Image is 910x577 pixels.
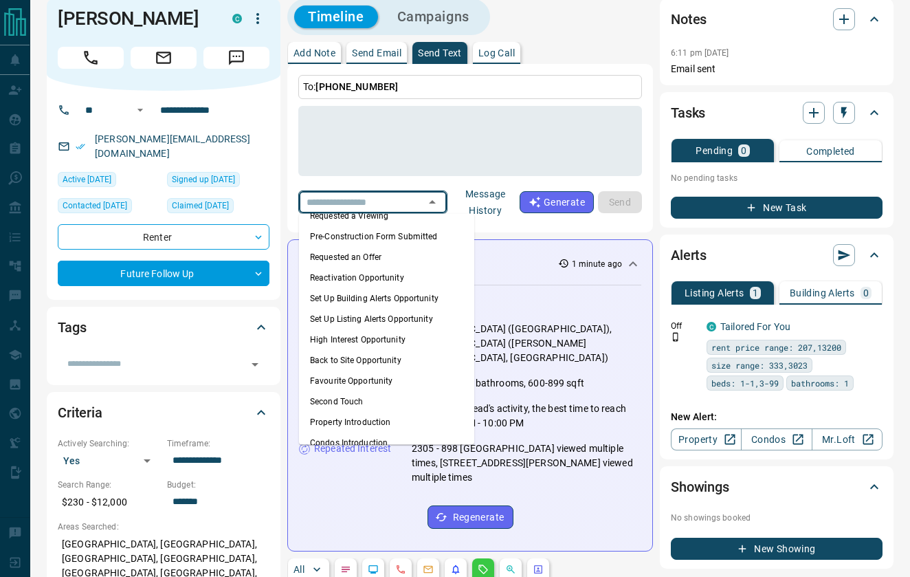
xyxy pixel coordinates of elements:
svg: Emails [423,564,434,575]
li: Reactivation Opportunity [299,268,474,288]
p: Areas Searched: [58,521,269,533]
p: 0 [863,288,869,298]
h2: Alerts [671,244,707,266]
div: condos.ca [707,322,716,331]
div: Alerts [671,239,883,272]
h2: Tasks [671,102,705,124]
p: No pending tasks [671,168,883,188]
div: Mon Aug 11 2025 [58,172,160,191]
span: [PHONE_NUMBER] [315,81,398,92]
svg: Email Verified [76,142,85,151]
span: Call [58,47,124,69]
h2: Notes [671,8,707,30]
div: condos.ca [232,14,242,23]
span: Claimed [DATE] [172,199,229,213]
button: Generate [520,191,594,213]
li: Requested an Offer [299,247,474,268]
p: Add Note [293,48,335,58]
svg: Listing Alerts [450,564,461,575]
svg: Agent Actions [533,564,544,575]
span: Active [DATE] [63,173,111,186]
a: Property [671,428,742,450]
p: 1 [753,288,758,298]
div: Future Follow Up [58,261,269,286]
div: Criteria [58,396,269,429]
div: Mon May 26 2025 [167,198,269,217]
p: Listing Alerts [685,288,744,298]
button: Open [132,102,148,118]
h2: Tags [58,316,86,338]
svg: Calls [395,564,406,575]
p: 6:11 pm [DATE] [671,48,729,58]
a: Mr.Loft [812,428,883,450]
button: New Task [671,197,883,219]
div: Showings [671,470,883,503]
p: Pending [696,146,733,155]
p: Based on the lead's activity, the best time to reach out is: 8:00 PM - 10:00 PM [412,402,641,431]
p: Completed [806,146,855,156]
li: Set Up Listing Alerts Opportunity [299,309,474,329]
span: rent price range: 207,13200 [711,340,841,354]
svg: Opportunities [505,564,516,575]
span: Message [203,47,269,69]
li: Requested a Viewing [299,206,474,226]
p: No showings booked [671,512,883,524]
span: Contacted [DATE] [63,199,127,213]
span: size range: 333,3023 [711,358,808,372]
li: Favourite Opportunity [299,371,474,391]
p: Log Call [478,48,515,58]
button: Timeline [294,6,378,28]
p: $230 - $12,000 [58,491,160,514]
p: To: [298,75,642,99]
p: All [293,565,304,574]
button: Campaigns [384,6,483,28]
p: Timeframe: [167,437,269,450]
button: Close [423,193,442,212]
h2: Criteria [58,402,102,424]
li: Property Introduction [299,412,474,433]
a: Tailored For You [720,321,790,332]
div: Renter [58,224,269,250]
button: Message History [452,183,520,221]
button: Regenerate [428,505,513,529]
li: Set Up Building Alerts Opportunity [299,288,474,309]
p: Send Email [352,48,401,58]
p: Actively Searching: [58,437,160,450]
h2: Showings [671,476,729,498]
svg: Push Notification Only [671,332,680,342]
svg: Requests [478,564,489,575]
p: 2305 - 898 [GEOGRAPHIC_DATA] viewed multiple times, [STREET_ADDRESS][PERSON_NAME] viewed multiple... [412,442,641,485]
button: New Showing [671,538,883,560]
a: [PERSON_NAME][EMAIL_ADDRESS][DOMAIN_NAME] [95,133,250,159]
span: bathrooms: 1 [791,376,849,390]
p: Send Text [418,48,462,58]
p: New Alert: [671,410,883,424]
svg: Notes [340,564,351,575]
p: 2 bedrooms, 2 bathrooms, 600-899 sqft [412,376,584,391]
p: Budget: [167,479,269,491]
p: Building Alerts [790,288,855,298]
div: Tags [58,311,269,344]
span: Signed up [DATE] [172,173,235,186]
div: Notes [671,3,883,36]
div: Sat Aug 09 2025 [58,198,160,217]
p: Repeated Interest [314,442,391,456]
h1: [PERSON_NAME] [58,8,212,30]
div: Yes [58,450,160,472]
span: beds: 1-1,3-99 [711,376,779,390]
p: Email sent [671,62,883,76]
svg: Lead Browsing Activity [368,564,379,575]
li: Back to Site Opportunity [299,350,474,371]
li: Second Touch [299,391,474,412]
p: Search Range: [58,479,160,491]
p: 1 minute ago [572,258,622,270]
p: Off [671,320,698,332]
a: Condos [741,428,812,450]
button: Open [245,355,265,374]
div: Tasks [671,96,883,129]
p: [GEOGRAPHIC_DATA] ([GEOGRAPHIC_DATA]), [GEOGRAPHIC_DATA] ([PERSON_NAME][GEOGRAPHIC_DATA], [GEOGRA... [412,322,641,365]
li: Condos Introduction [299,433,474,453]
div: Sun May 25 2025 [167,172,269,191]
li: High Interest Opportunity [299,329,474,350]
span: Email [131,47,197,69]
